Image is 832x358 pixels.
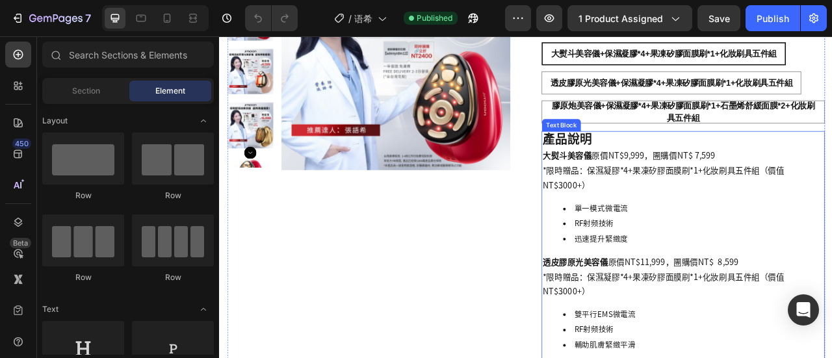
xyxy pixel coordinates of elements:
[411,161,769,199] p: *限時贈品：保濕凝膠*4+果凍矽膠面膜刷*1+化妝刷具五件組（價值NT$3000+）
[42,190,124,201] div: Row
[411,296,769,334] p: *限時贈品：保濕凝膠*4+果凍矽膠面膜刷*1+化妝刷具五件組（價值NT$3000+）
[72,85,100,97] span: Section
[413,107,457,118] div: Text Block
[411,277,769,296] p: 原價NT$11,999，團購價NT$ 8,599
[132,190,214,201] div: Row
[10,238,31,248] div: Beta
[417,12,452,24] span: Published
[452,233,502,242] span: RF射频技術
[155,85,185,97] span: Element
[42,303,58,315] span: Text
[452,214,520,224] span: 單一模式微電流
[132,272,214,283] div: Row
[5,5,97,31] button: 7
[42,115,68,127] span: Layout
[411,142,769,161] p: 原價NT$9,999，團購價NT$ 7,599
[578,12,663,25] span: 1 product assigned
[348,12,352,25] span: /
[452,348,530,358] span: 雙平行EMS微電流
[411,123,474,138] strong: 產品說明
[193,299,214,320] span: Toggle open
[245,5,298,31] div: Undo/Redo
[423,83,758,109] span: 膠原炮美容儀+保濕凝膠*4+果凍矽膠面膜刷*1+石墨烯舒緩面膜*2+化妝刷具五件組
[422,16,709,27] span: 大熨斗美容儀+保濕凝膠*4+果凍矽膠面膜刷*1+化妝刷具五件組
[757,12,789,25] div: Publish
[746,5,800,31] button: Publish
[354,12,372,25] span: 语希
[697,5,740,31] button: Save
[12,138,31,149] div: 450
[411,281,495,292] strong: 透皮膠原光美容儀
[788,294,819,326] div: Open Intercom Messenger
[708,13,730,24] span: Save
[42,42,214,68] input: Search Sections & Elements
[42,272,124,283] div: Row
[193,110,214,131] span: Toggle open
[567,5,692,31] button: 1 product assigned
[219,36,832,358] iframe: Design area
[421,53,729,64] span: 透皮膠原光美容儀+保濕凝膠*4+果凍矽膠面膜刷*1+化妝刷具五件組
[85,10,91,26] p: 7
[452,252,520,262] span: 迅速提升緊緻度
[411,146,474,157] strong: 大熨斗美容儀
